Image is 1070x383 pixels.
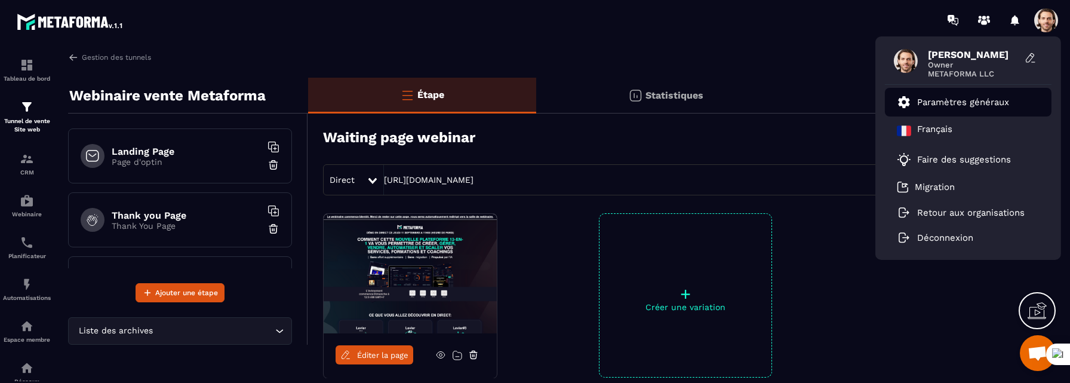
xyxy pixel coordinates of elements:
span: Éditer la page [357,351,408,360]
a: [URL][DOMAIN_NAME] [384,175,473,185]
a: formationformationCRM [3,143,51,185]
p: Retour aux organisations [917,207,1025,218]
p: Migration [915,182,955,192]
p: Webinaire vente Metaforma [69,84,266,108]
p: Créer une variation [599,302,771,312]
img: trash [267,223,279,235]
p: Automatisations [3,295,51,301]
img: image [324,214,497,333]
span: Ajouter une étape [155,287,218,299]
span: METAFORMA LLC [928,69,1017,78]
img: automations [20,194,34,208]
h6: Thank you Page [112,210,261,221]
img: scheduler [20,235,34,250]
a: Éditer la page [336,345,413,364]
p: Planificateur [3,253,51,259]
p: Faire des suggestions [917,154,1011,165]
p: Déconnexion [917,232,973,243]
a: formationformationTunnel de vente Site web [3,91,51,143]
p: Tableau de bord [3,75,51,82]
span: [PERSON_NAME] [928,49,1017,60]
img: bars-o.4a397970.svg [400,88,414,102]
div: Search for option [68,317,292,345]
p: Webinaire [3,211,51,217]
p: Étape [417,89,444,100]
input: Search for option [155,324,272,338]
img: stats.20deebd0.svg [628,88,642,103]
a: Retour aux organisations [897,207,1025,218]
h6: Landing Page [112,146,261,157]
div: Mở cuộc trò chuyện [1020,335,1056,371]
p: CRM [3,169,51,176]
a: automationsautomationsWebinaire [3,185,51,226]
img: automations [20,277,34,292]
p: Statistiques [645,90,703,101]
a: schedulerschedulerPlanificateur [3,226,51,268]
a: automationsautomationsAutomatisations [3,268,51,310]
p: Espace membre [3,336,51,343]
a: Faire des suggestions [897,152,1025,167]
a: Paramètres généraux [897,95,1009,109]
p: Tunnel de vente Site web [3,117,51,134]
img: trash [267,159,279,171]
p: + [599,286,771,302]
span: Liste des archives [76,324,155,338]
p: Paramètres généraux [917,97,1009,108]
a: formationformationTableau de bord [3,49,51,91]
a: automationsautomationsEspace membre [3,310,51,352]
p: Thank You Page [112,221,261,231]
img: formation [20,58,34,72]
img: arrow [68,52,79,63]
img: formation [20,152,34,166]
img: automations [20,319,34,333]
h3: Waiting page webinar [323,129,475,146]
span: Direct [330,175,355,185]
p: Page d'optin [112,157,261,167]
p: Français [917,124,952,138]
img: formation [20,100,34,114]
a: Migration [897,181,955,193]
a: Gestion des tunnels [68,52,151,63]
span: Owner [928,60,1017,69]
button: Ajouter une étape [136,283,225,302]
img: social-network [20,361,34,375]
img: logo [17,11,124,32]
